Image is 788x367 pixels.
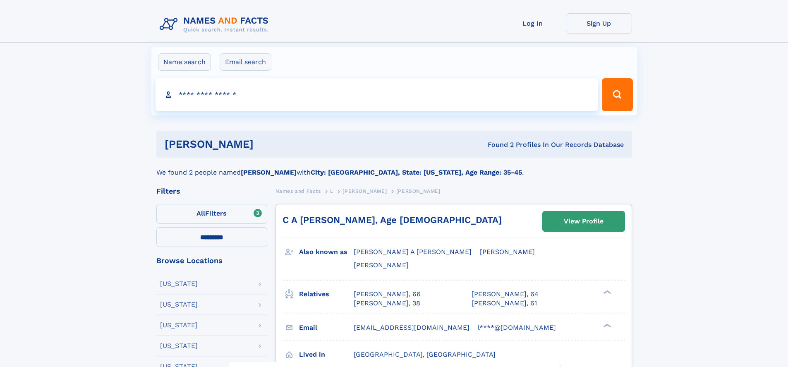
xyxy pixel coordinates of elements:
[241,168,297,176] b: [PERSON_NAME]
[472,299,537,308] a: [PERSON_NAME], 61
[299,245,354,259] h3: Also known as
[299,348,354,362] h3: Lived in
[275,186,321,196] a: Names and Facts
[156,204,267,224] label: Filters
[330,186,333,196] a: L
[156,187,267,195] div: Filters
[196,209,205,217] span: All
[601,289,611,295] div: ❯
[311,168,522,176] b: City: [GEOGRAPHIC_DATA], State: [US_STATE], Age Range: 35-45
[330,188,333,194] span: L
[220,53,271,71] label: Email search
[354,290,421,299] a: [PERSON_NAME], 66
[283,215,502,225] a: C A [PERSON_NAME], Age [DEMOGRAPHIC_DATA]
[602,78,632,111] button: Search Button
[371,140,624,149] div: Found 2 Profiles In Our Records Database
[156,13,275,36] img: Logo Names and Facts
[566,13,632,34] a: Sign Up
[160,281,198,287] div: [US_STATE]
[543,211,625,231] a: View Profile
[564,212,604,231] div: View Profile
[299,321,354,335] h3: Email
[156,257,267,264] div: Browse Locations
[354,350,496,358] span: [GEOGRAPHIC_DATA], [GEOGRAPHIC_DATA]
[156,158,632,178] div: We found 2 people named with .
[343,188,387,194] span: [PERSON_NAME]
[480,248,535,256] span: [PERSON_NAME]
[354,261,409,269] span: [PERSON_NAME]
[396,188,441,194] span: [PERSON_NAME]
[160,301,198,308] div: [US_STATE]
[354,248,472,256] span: [PERSON_NAME] A [PERSON_NAME]
[165,139,371,149] h1: [PERSON_NAME]
[601,323,611,328] div: ❯
[299,287,354,301] h3: Relatives
[160,322,198,329] div: [US_STATE]
[500,13,566,34] a: Log In
[160,343,198,349] div: [US_STATE]
[156,78,599,111] input: search input
[158,53,211,71] label: Name search
[343,186,387,196] a: [PERSON_NAME]
[354,324,469,331] span: [EMAIL_ADDRESS][DOMAIN_NAME]
[472,290,539,299] a: [PERSON_NAME], 64
[354,299,420,308] a: [PERSON_NAME], 38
